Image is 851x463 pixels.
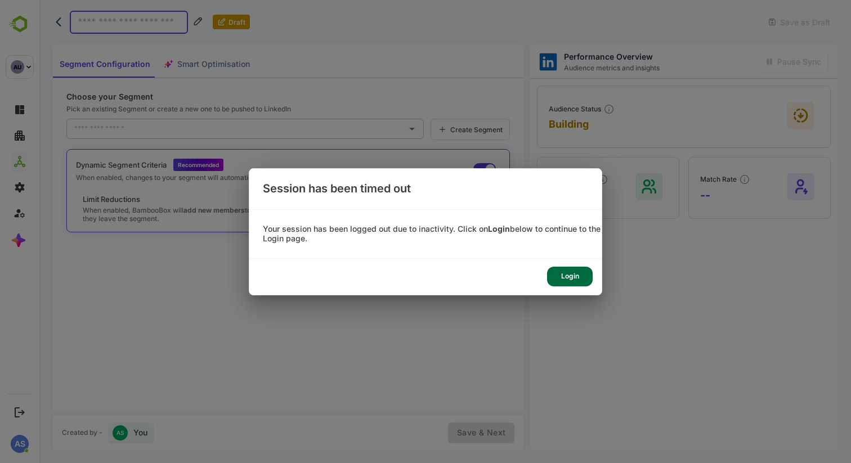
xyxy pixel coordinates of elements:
div: Fill the title and select segment in order to activate [409,422,475,443]
span: Building [509,118,575,130]
button: Open [365,121,380,137]
span: Recommended [138,161,180,168]
span: Total members LinkedIn has successfully matched for this audience [558,174,569,185]
span: Audience Size [509,175,556,183]
span: -- [661,188,711,202]
p: Pick an existing Segment or create a new one to be pushed to LinkedIn [27,105,471,113]
span: Draft [187,18,206,26]
p: Dynamic Segment Criteria [37,160,127,169]
span: Audience metrics and insights [525,64,620,72]
div: Login [547,267,593,286]
p: When enabled, BambooBox will to the LinkedIn audience but , even if they leave the segment. [43,206,423,223]
span: Performance Overview [525,52,620,61]
span: -- [509,188,569,202]
span: Create Segment [407,125,463,134]
span: Current build state of the audience synced [564,104,575,115]
div: You [69,422,114,443]
span: Percentage of contacts/companies LinkedIn successfully matched [700,174,711,185]
p: When enabled, changes to your segment will automatically sync to LinkedIn. [37,173,280,182]
span: Pause Sync [734,57,782,66]
span: Save as Draft [737,17,791,27]
span: Audience Status [509,105,562,113]
div: Fill the title in order to activate [721,11,798,33]
b: Login [488,224,510,233]
strong: add new members [144,206,205,214]
button: back [14,14,30,30]
a: Create Segment [391,119,471,140]
span: Segment Configuration [20,57,111,71]
div: Created by - [23,429,63,436]
p: Limit Reductions [43,195,423,204]
strong: never remove existing ones [295,206,385,214]
p: Choose your Segment [27,92,471,101]
div: AS [73,425,88,440]
div: Your session has been logged out due to inactivity. Click on below to continue to the Login page. [249,224,602,244]
div: Activate sync in order to activate [718,51,789,73]
span: Match Rate [661,175,697,183]
div: Session has been timed out [249,169,602,209]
